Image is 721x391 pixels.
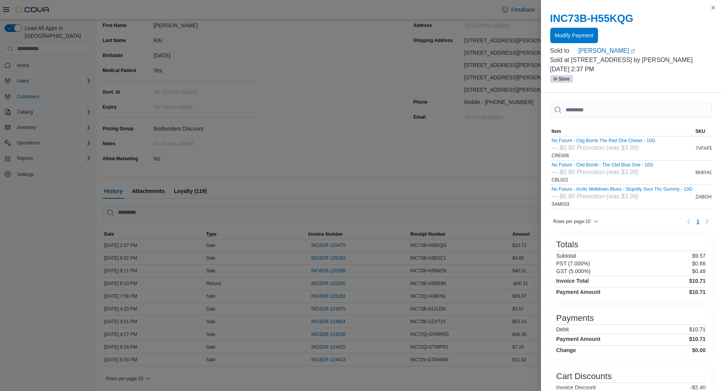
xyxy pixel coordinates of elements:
[552,128,561,134] span: Item
[696,169,719,176] span: 8K8YAC3H
[556,336,601,342] h4: Payment Amount
[692,260,706,267] p: $0.66
[690,384,706,391] p: -$2.40
[556,326,569,332] h6: Debit
[556,372,612,381] h3: Cart Discounts
[689,336,706,342] h4: $10.71
[552,138,655,143] button: No Future - Cbg Bomb The Red One Chews - 10G
[692,253,706,259] p: $9.57
[552,162,654,183] div: CBL021
[550,55,712,65] p: Sold at [STREET_ADDRESS] by [PERSON_NAME]
[692,347,706,353] h4: $0.00
[550,28,598,43] button: Modify Payment
[709,3,718,12] button: Close this dialog
[702,217,712,226] button: Next page
[692,268,706,274] p: $0.48
[689,278,706,284] h4: $10.71
[550,65,712,74] p: [DATE] 2:37 PM
[684,217,693,226] button: Previous page
[556,260,590,267] h6: PST (7.000%)
[556,314,594,323] h3: Payments
[556,253,576,259] h6: Subtotal
[630,49,635,54] svg: External link
[689,289,706,295] h4: $10.71
[696,218,699,225] span: 1
[550,127,694,136] button: Item
[552,186,692,192] button: No Future - Arctic Meltdown Blues - Stupidly Sour Thc Gummy - 10G
[556,289,601,295] h4: Payment Amount
[550,46,577,55] div: Sold to
[552,168,654,177] div: — $0.80 Promotion (was $3.99)
[556,384,596,391] h6: Invoice Discount
[552,186,692,207] div: SAM033
[684,215,712,228] nav: Pagination for table: MemoryTable from EuiInMemoryTable
[555,32,593,39] span: Modify Payment
[696,128,705,134] span: SKU
[578,46,712,55] a: [PERSON_NAME]External link
[556,278,589,284] h4: Invoice Total
[556,347,576,353] h4: Change
[550,102,712,117] input: This is a search bar. As you type, the results lower in the page will automatically filter.
[556,268,591,274] h6: GST (5.000%)
[556,240,578,249] h3: Totals
[552,138,655,159] div: CRE006
[550,217,601,226] button: Rows per page:10
[550,12,712,25] h2: INC73B-H55KQG
[550,75,573,83] span: In Store
[696,145,718,151] span: 7VFAFE56
[693,215,702,228] button: Page 1 of 1
[693,215,702,228] ul: Pagination for table: MemoryTable from EuiInMemoryTable
[554,76,570,82] span: In Store
[552,192,692,201] div: — $0.80 Promotion (was $3.99)
[552,143,655,153] div: — $0.80 Promotion (was $3.99)
[689,326,706,332] p: $10.71
[696,194,721,200] span: ZABGH6MT
[553,218,591,225] span: Rows per page : 10
[552,162,654,168] button: No Future - Cbd Bomb - The Cbd Blue One - 10G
